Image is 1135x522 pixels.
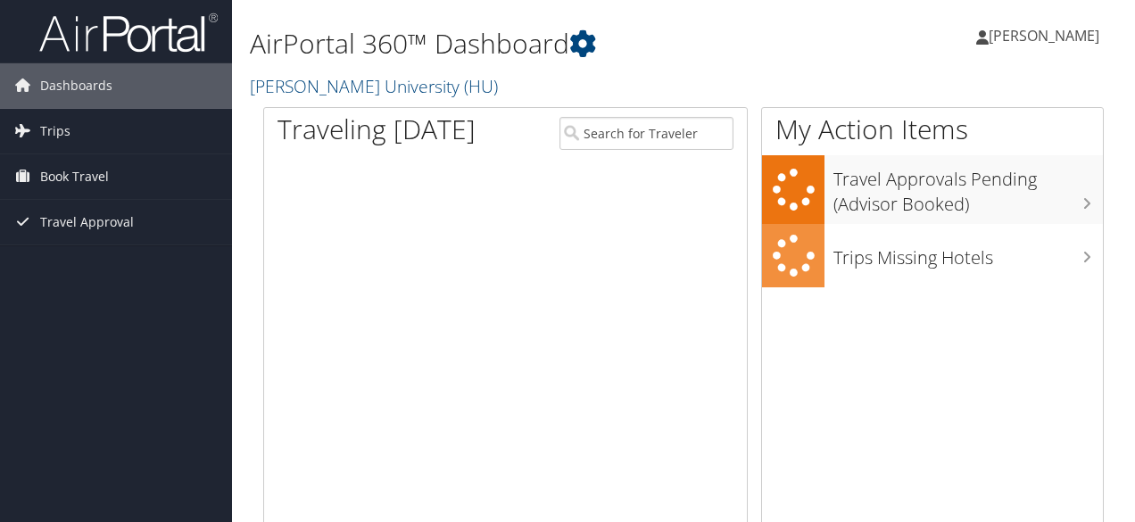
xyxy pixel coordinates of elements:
[762,111,1103,148] h1: My Action Items
[762,155,1103,224] a: Travel Approvals Pending (Advisor Booked)
[40,63,112,108] span: Dashboards
[40,154,109,199] span: Book Travel
[559,117,734,150] input: Search for Traveler
[40,200,134,244] span: Travel Approval
[762,224,1103,287] a: Trips Missing Hotels
[250,74,502,98] a: [PERSON_NAME] University (HU)
[989,26,1099,46] span: [PERSON_NAME]
[976,9,1117,62] a: [PERSON_NAME]
[833,236,1103,270] h3: Trips Missing Hotels
[278,111,476,148] h1: Traveling [DATE]
[833,158,1103,217] h3: Travel Approvals Pending (Advisor Booked)
[39,12,218,54] img: airportal-logo.png
[40,109,70,153] span: Trips
[250,25,828,62] h1: AirPortal 360™ Dashboard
